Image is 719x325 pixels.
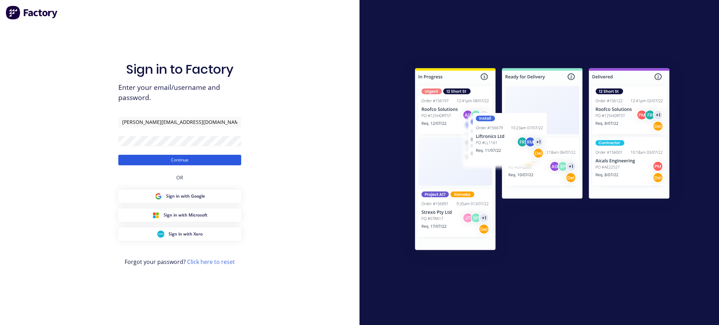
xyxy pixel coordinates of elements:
img: Xero Sign in [157,231,164,238]
h1: Sign in to Factory [126,62,233,77]
img: Microsoft Sign in [152,212,159,219]
span: Sign in with Microsoft [164,212,207,218]
div: OR [176,165,183,190]
span: Enter your email/username and password. [118,82,241,103]
input: Email/Username [118,117,241,127]
img: Sign in [400,54,685,267]
button: Xero Sign inSign in with Xero [118,227,241,241]
span: Sign in with Xero [169,231,203,237]
button: Microsoft Sign inSign in with Microsoft [118,208,241,222]
span: Forgot your password? [125,258,235,266]
a: Click here to reset [187,258,235,266]
img: Google Sign in [155,193,162,200]
button: Continue [118,155,241,165]
img: Factory [6,6,58,20]
span: Sign in with Google [166,193,205,199]
button: Google Sign inSign in with Google [118,190,241,203]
